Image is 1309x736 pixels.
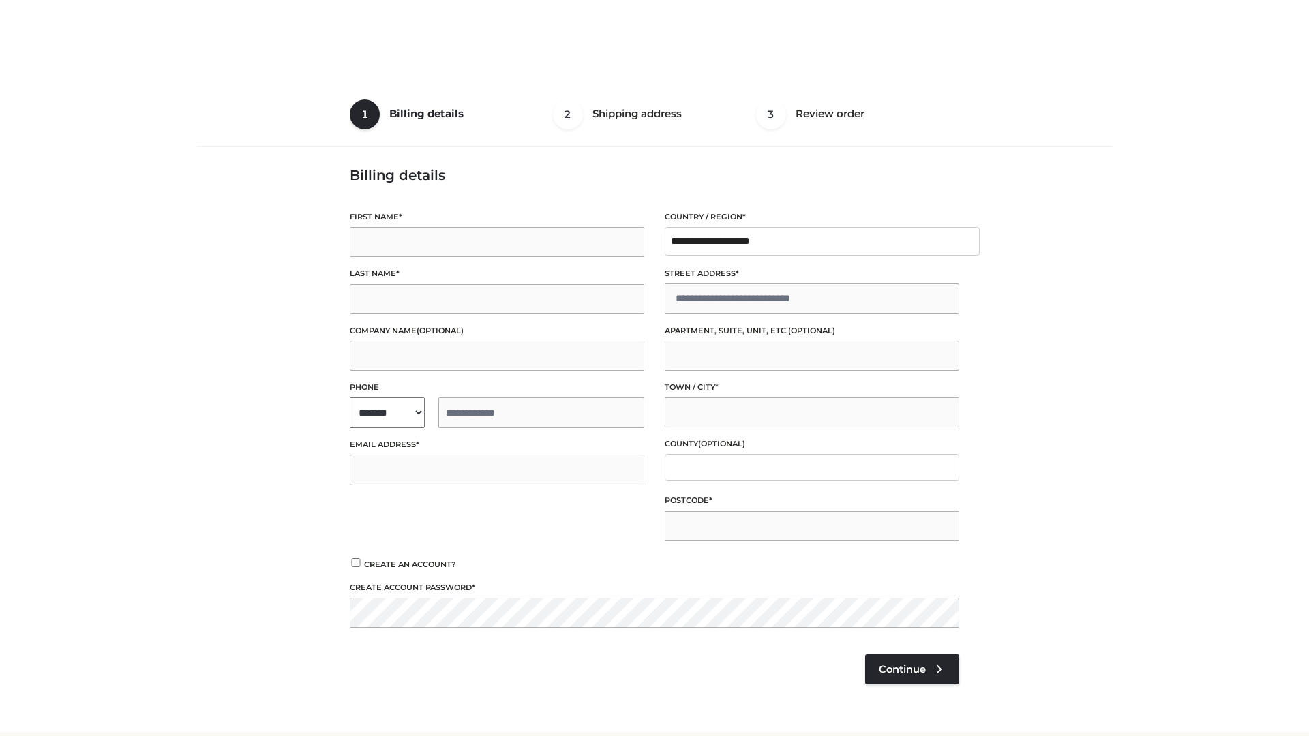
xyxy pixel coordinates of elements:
label: Apartment, suite, unit, etc. [665,324,959,337]
label: County [665,438,959,450]
label: Create account password [350,581,959,594]
span: 2 [553,99,583,129]
span: (optional) [788,326,835,335]
label: First name [350,211,644,224]
span: Continue [879,663,926,675]
label: Street address [665,267,959,280]
span: Shipping address [592,107,682,120]
label: Postcode [665,494,959,507]
label: Company name [350,324,644,337]
span: (optional) [698,439,745,448]
span: (optional) [417,326,464,335]
span: Create an account? [364,559,456,569]
label: Phone [350,381,644,394]
label: Last name [350,267,644,280]
h3: Billing details [350,167,959,183]
input: Create an account? [350,558,362,567]
label: Email address [350,438,644,451]
label: Town / City [665,381,959,394]
span: 3 [756,99,786,129]
span: Billing details [389,107,464,120]
label: Country / Region [665,211,959,224]
span: 1 [350,99,380,129]
a: Continue [865,654,959,684]
span: Review order [796,107,864,120]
